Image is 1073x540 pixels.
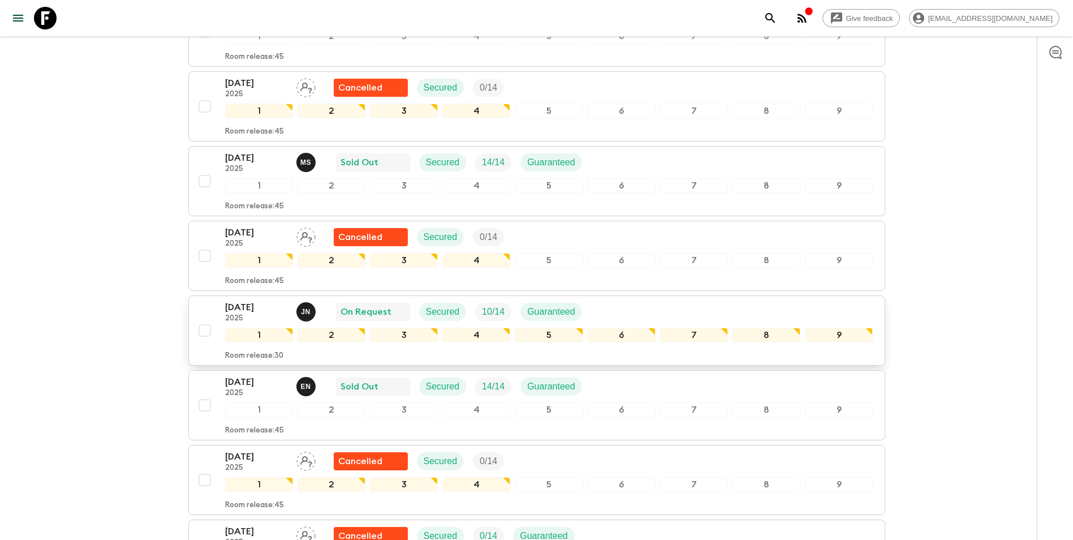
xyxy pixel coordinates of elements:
[588,178,656,193] div: 6
[473,228,504,246] div: Trip Fill
[225,76,287,90] p: [DATE]
[480,81,497,95] p: 0 / 14
[225,525,287,538] p: [DATE]
[419,303,467,321] div: Secured
[732,328,800,342] div: 8
[424,81,458,95] p: Secured
[732,402,800,417] div: 8
[298,104,365,118] div: 2
[480,455,497,468] p: 0 / 14
[660,104,728,118] div: 7
[7,7,29,29] button: menu
[334,452,408,470] div: Flash Pack cancellation
[298,29,365,44] div: 2
[442,29,510,44] div: 4
[475,153,511,172] div: Trip Fill
[759,7,782,29] button: search adventures
[660,402,728,417] div: 7
[225,253,293,268] div: 1
[442,328,510,342] div: 4
[225,477,293,492] div: 1
[225,29,293,44] div: 1
[475,303,511,321] div: Trip Fill
[442,477,510,492] div: 4
[300,158,311,167] p: M S
[225,389,287,398] p: 2025
[188,445,885,515] button: [DATE]2025Assign pack leaderFlash Pack cancellationSecuredTrip Fill123456789Room release:45
[732,104,800,118] div: 8
[417,79,464,97] div: Secured
[515,178,583,193] div: 5
[732,29,800,44] div: 8
[370,328,438,342] div: 3
[296,231,316,240] span: Assign pack leader
[515,29,583,44] div: 5
[805,328,873,342] div: 9
[442,253,510,268] div: 4
[225,151,287,165] p: [DATE]
[588,402,656,417] div: 6
[480,230,497,244] p: 0 / 14
[225,239,287,248] p: 2025
[660,477,728,492] div: 7
[225,450,287,464] p: [DATE]
[515,328,583,342] div: 5
[298,402,365,417] div: 2
[338,81,382,95] p: Cancelled
[296,82,316,91] span: Assign pack leader
[370,178,438,193] div: 3
[225,402,293,417] div: 1
[370,104,438,118] div: 3
[296,455,316,464] span: Assign pack leader
[417,452,464,470] div: Secured
[419,378,467,396] div: Secured
[225,53,284,62] p: Room release: 45
[225,464,287,473] p: 2025
[588,253,656,268] div: 6
[482,156,505,169] p: 14 / 14
[527,305,575,319] p: Guaranteed
[225,501,284,510] p: Room release: 45
[225,375,287,389] p: [DATE]
[225,178,293,193] div: 1
[805,402,873,417] div: 9
[225,314,287,323] p: 2025
[588,29,656,44] div: 6
[298,253,365,268] div: 2
[296,380,318,389] span: Estel Nikolaidi
[442,402,510,417] div: 4
[515,402,583,417] div: 5
[417,228,464,246] div: Secured
[660,29,728,44] div: 7
[660,328,728,342] div: 7
[805,178,873,193] div: 9
[338,230,382,244] p: Cancelled
[805,29,873,44] div: 9
[225,226,287,239] p: [DATE]
[419,153,467,172] div: Secured
[473,79,504,97] div: Trip Fill
[588,477,656,492] div: 6
[301,382,311,391] p: E N
[527,380,575,393] p: Guaranteed
[442,104,510,118] div: 4
[370,477,438,492] div: 3
[225,127,284,136] p: Room release: 45
[588,328,656,342] div: 6
[341,380,378,393] p: Sold Out
[225,277,284,286] p: Room release: 45
[922,14,1059,23] span: [EMAIL_ADDRESS][DOMAIN_NAME]
[188,295,885,366] button: [DATE]2025Janita NurmiOn RequestSecuredTrip FillGuaranteed123456789Room release:30
[225,165,287,174] p: 2025
[426,156,460,169] p: Secured
[732,477,800,492] div: 8
[341,305,391,319] p: On Request
[442,178,510,193] div: 4
[225,426,284,435] p: Room release: 45
[515,104,583,118] div: 5
[426,305,460,319] p: Secured
[298,477,365,492] div: 2
[805,104,873,118] div: 9
[909,9,1059,27] div: [EMAIL_ADDRESS][DOMAIN_NAME]
[515,253,583,268] div: 5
